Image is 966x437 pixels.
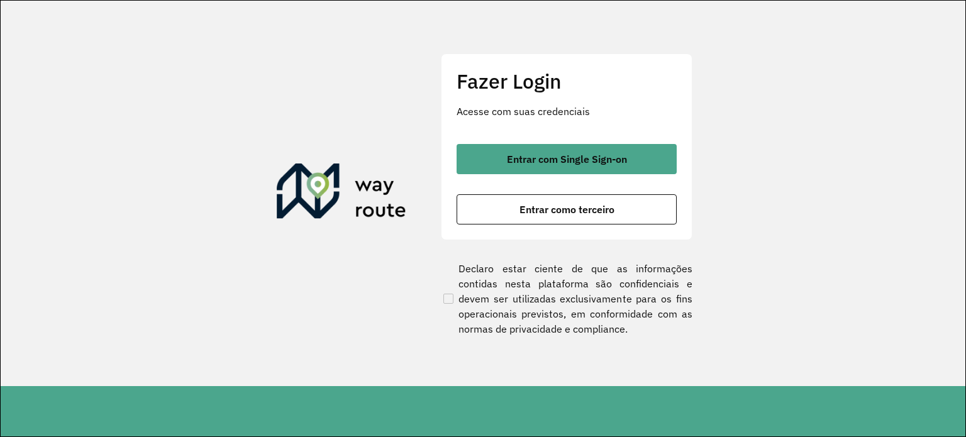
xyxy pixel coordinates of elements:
button: button [457,144,677,174]
p: Acesse com suas credenciais [457,104,677,119]
button: button [457,194,677,224]
h2: Fazer Login [457,69,677,93]
span: Entrar com Single Sign-on [507,154,627,164]
span: Entrar como terceiro [519,204,614,214]
img: Roteirizador AmbevTech [277,163,406,224]
label: Declaro estar ciente de que as informações contidas nesta plataforma são confidenciais e devem se... [441,261,692,336]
